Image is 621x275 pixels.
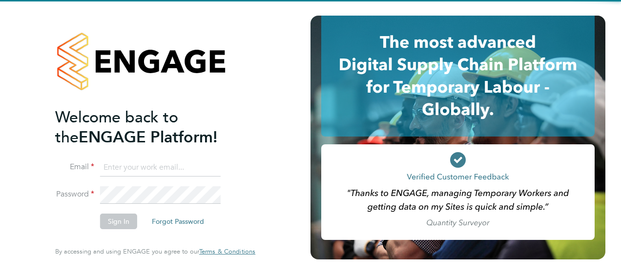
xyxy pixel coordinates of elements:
button: Sign In [100,214,137,229]
input: Enter your work email... [100,159,221,177]
span: Welcome back to the [55,108,178,147]
label: Email [55,162,94,172]
h2: ENGAGE Platform! [55,107,246,147]
label: Password [55,189,94,199]
button: Forgot Password [144,214,212,229]
span: By accessing and using ENGAGE you agree to our [55,247,255,255]
a: Terms & Conditions [199,248,255,255]
span: Terms & Conditions [199,247,255,255]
